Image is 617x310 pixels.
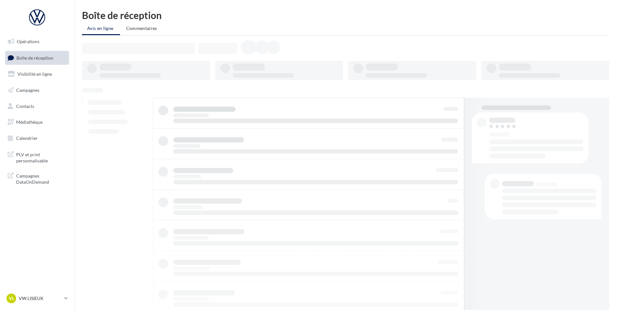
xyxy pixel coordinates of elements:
span: Contacts [16,103,34,109]
a: Boîte de réception [4,51,70,65]
a: Campagnes DataOnDemand [4,169,70,188]
span: Calendrier [16,135,38,141]
a: VL VW LISIEUX [5,292,69,305]
a: Visibilité en ligne [4,67,70,81]
a: Contacts [4,100,70,113]
span: VL [9,295,14,302]
span: Boîte de réception [16,55,53,60]
a: Médiathèque [4,115,70,129]
a: Campagnes [4,83,70,97]
div: Boîte de réception [82,10,609,20]
a: Opérations [4,35,70,48]
span: Commentaires [126,25,157,31]
span: Visibilité en ligne [17,71,52,77]
span: Médiathèque [16,119,43,125]
span: Campagnes DataOnDemand [16,171,66,185]
a: PLV et print personnalisable [4,148,70,167]
span: Opérations [17,39,39,44]
p: VW LISIEUX [19,295,62,302]
a: Calendrier [4,131,70,145]
span: PLV et print personnalisable [16,150,66,164]
span: Campagnes [16,87,39,93]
